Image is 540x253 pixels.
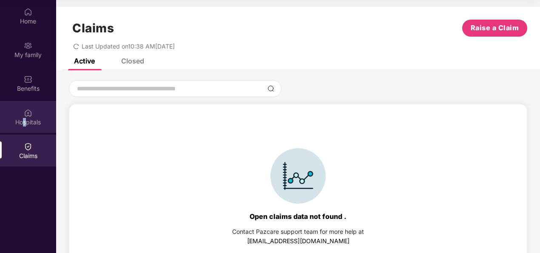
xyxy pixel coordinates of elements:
[24,75,32,83] img: svg+xml;base64,PHN2ZyBpZD0iQmVuZWZpdHMiIHhtbG5zPSJodHRwOi8vd3d3LnczLm9yZy8yMDAwL3N2ZyIgd2lkdGg9Ij...
[74,57,95,65] div: Active
[267,85,274,92] img: svg+xml;base64,PHN2ZyBpZD0iU2VhcmNoLTMyeDMyIiB4bWxucz0iaHR0cDovL3d3dy53My5vcmcvMjAwMC9zdmciIHdpZH...
[471,23,519,33] span: Raise a Claim
[24,8,32,16] img: svg+xml;base64,PHN2ZyBpZD0iSG9tZSIgeG1sbnM9Imh0dHA6Ly93d3cudzMub3JnLzIwMDAvc3ZnIiB3aWR0aD0iMjAiIG...
[462,20,527,37] button: Raise a Claim
[24,109,32,117] img: svg+xml;base64,PHN2ZyBpZD0iSG9zcGl0YWxzIiB4bWxucz0iaHR0cDovL3d3dy53My5vcmcvMjAwMC9zdmciIHdpZHRoPS...
[24,142,32,151] img: svg+xml;base64,PHN2ZyBpZD0iQ2xhaW0iIHhtbG5zPSJodHRwOi8vd3d3LnczLm9yZy8yMDAwL3N2ZyIgd2lkdGg9IjIwIi...
[73,43,79,50] span: redo
[232,227,364,236] div: Contact Pazcare support team for more help at
[270,148,326,204] img: svg+xml;base64,PHN2ZyBpZD0iSWNvbl9DbGFpbSIgZGF0YS1uYW1lPSJJY29uIENsYWltIiB4bWxucz0iaHR0cDovL3d3dy...
[121,57,144,65] div: Closed
[82,43,175,50] span: Last Updated on 10:38 AM[DATE]
[72,21,114,35] h1: Claims
[250,212,347,221] div: Open claims data not found .
[247,237,350,244] a: [EMAIL_ADDRESS][DOMAIN_NAME]
[24,41,32,50] img: svg+xml;base64,PHN2ZyB3aWR0aD0iMjAiIGhlaWdodD0iMjAiIHZpZXdCb3g9IjAgMCAyMCAyMCIgZmlsbD0ibm9uZSIgeG...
